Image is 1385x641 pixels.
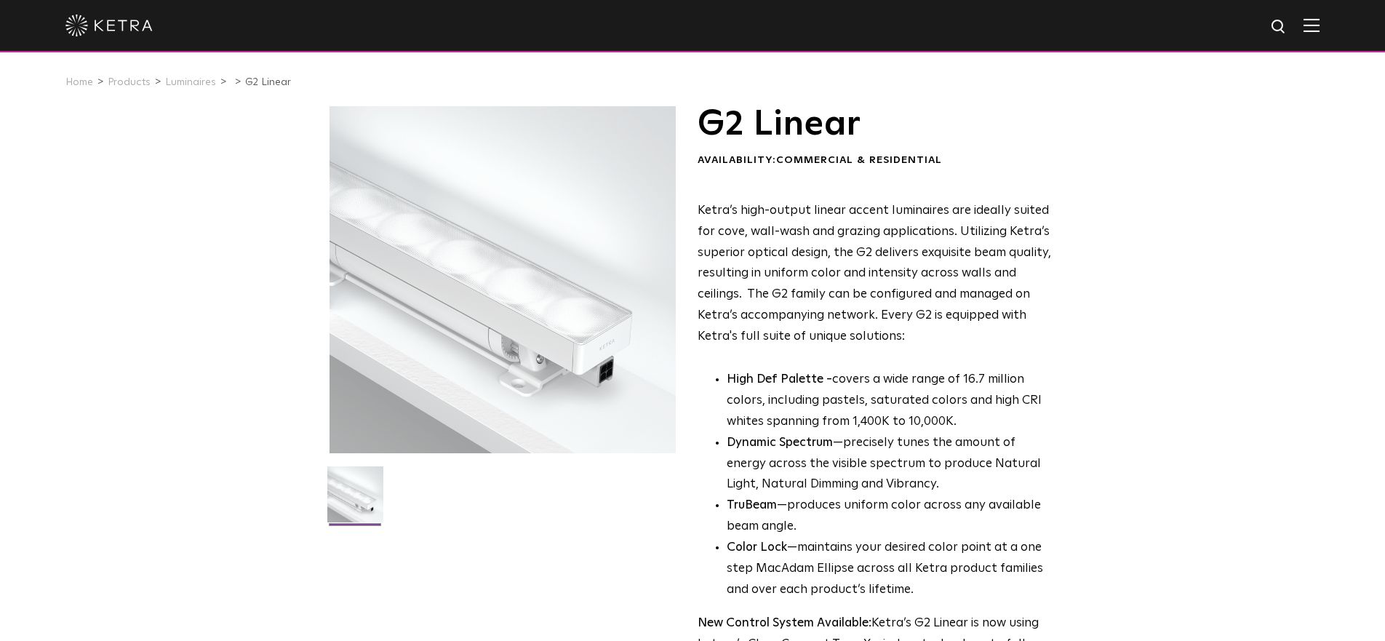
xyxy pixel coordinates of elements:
[1270,18,1288,36] img: search icon
[727,541,787,554] strong: Color Lock
[245,77,291,87] a: G2 Linear
[727,373,832,386] strong: High Def Palette -
[776,155,942,165] span: Commercial & Residential
[727,495,1052,538] li: —produces uniform color across any available beam angle.
[727,538,1052,601] li: —maintains your desired color point at a one step MacAdam Ellipse across all Ketra product famili...
[727,370,1052,433] p: covers a wide range of 16.7 million colors, including pastels, saturated colors and high CRI whit...
[1304,18,1320,32] img: Hamburger%20Nav.svg
[727,437,833,449] strong: Dynamic Spectrum
[65,15,153,36] img: ketra-logo-2019-white
[698,106,1052,143] h1: G2 Linear
[727,433,1052,496] li: —precisely tunes the amount of energy across the visible spectrum to produce Natural Light, Natur...
[327,466,383,533] img: G2-Linear-2021-Web-Square
[698,201,1052,348] p: Ketra’s high-output linear accent luminaires are ideally suited for cove, wall-wash and grazing a...
[698,154,1052,168] div: Availability:
[698,617,871,629] strong: New Control System Available:
[108,77,151,87] a: Products
[65,77,93,87] a: Home
[727,499,777,511] strong: TruBeam
[165,77,216,87] a: Luminaires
